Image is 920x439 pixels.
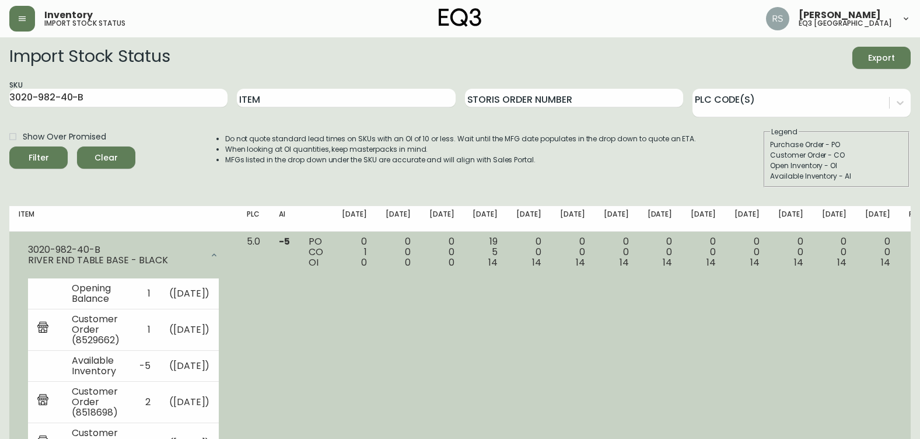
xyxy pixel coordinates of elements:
button: Export [852,47,911,69]
span: 14 [750,256,760,269]
span: Export [862,51,901,65]
td: Available Inventory [62,350,130,381]
div: 0 0 [516,236,541,268]
th: [DATE] [813,206,856,232]
td: ( [DATE] ) [160,350,219,381]
span: 0 [405,256,411,269]
span: Clear [86,151,126,165]
div: 0 0 [429,236,454,268]
th: [DATE] [507,206,551,232]
img: 8fb1f8d3fb383d4dec505d07320bdde0 [766,7,789,30]
span: 0 [449,256,454,269]
span: 14 [881,256,890,269]
span: 14 [663,256,672,269]
span: [PERSON_NAME] [799,11,881,20]
button: Filter [9,147,68,169]
th: Item [9,206,237,232]
span: OI [309,256,319,269]
td: 1 [130,278,160,309]
div: 0 0 [865,236,890,268]
div: 3020-982-40-BRIVER END TABLE BASE - BLACK [19,236,228,274]
div: 0 0 [691,236,716,268]
li: MFGs listed in the drop down under the SKU are accurate and will align with Sales Portal. [225,155,697,165]
div: 0 0 [778,236,803,268]
h5: eq3 [GEOGRAPHIC_DATA] [799,20,892,27]
div: 0 0 [822,236,847,268]
span: 14 [837,256,846,269]
span: 14 [620,256,629,269]
td: ( [DATE] ) [160,278,219,309]
th: [DATE] [376,206,420,232]
div: 0 0 [604,236,629,268]
img: logo [439,8,482,27]
th: [DATE] [333,206,376,232]
td: 2 [130,381,160,423]
th: PLC [237,206,270,232]
div: 0 0 [386,236,411,268]
span: -5 [279,235,290,248]
div: Open Inventory - OI [770,161,903,171]
div: 0 0 [734,236,760,268]
span: 14 [576,256,585,269]
h2: Import Stock Status [9,47,170,69]
td: Customer Order (8518698) [62,381,130,423]
span: 14 [532,256,541,269]
th: [DATE] [594,206,638,232]
th: [DATE] [725,206,769,232]
th: [DATE] [769,206,813,232]
div: PO CO [309,236,323,268]
img: retail_report.svg [37,322,48,336]
div: Purchase Order - PO [770,140,903,150]
span: 14 [488,256,498,269]
th: [DATE] [856,206,900,232]
th: [DATE] [420,206,464,232]
h5: import stock status [44,20,125,27]
td: 1 [130,309,160,350]
div: 19 5 [473,236,498,268]
li: When looking at OI quantities, keep masterpacks in mind. [225,144,697,155]
span: Inventory [44,11,93,20]
th: [DATE] [681,206,725,232]
td: ( [DATE] ) [160,309,219,350]
li: Do not quote standard lead times on SKUs with an OI of 10 or less. Wait until the MFG date popula... [225,134,697,144]
th: [DATE] [463,206,507,232]
img: retail_report.svg [37,394,48,408]
td: -5 [130,350,160,381]
div: 0 0 [648,236,673,268]
div: Filter [29,151,49,165]
button: Clear [77,147,135,169]
th: AI [270,206,299,232]
span: 0 [361,256,367,269]
div: Available Inventory - AI [770,171,903,182]
th: [DATE] [638,206,682,232]
span: Show Over Promised [23,131,106,143]
span: 14 [706,256,716,269]
th: [DATE] [551,206,594,232]
div: 0 1 [342,236,367,268]
legend: Legend [770,127,799,137]
div: Customer Order - CO [770,150,903,161]
td: ( [DATE] ) [160,381,219,423]
span: 14 [794,256,803,269]
div: 0 0 [560,236,585,268]
div: RIVER END TABLE BASE - BLACK [28,255,202,266]
td: Customer Order (8529662) [62,309,130,350]
div: 3020-982-40-B [28,245,202,255]
td: Opening Balance [62,278,130,309]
